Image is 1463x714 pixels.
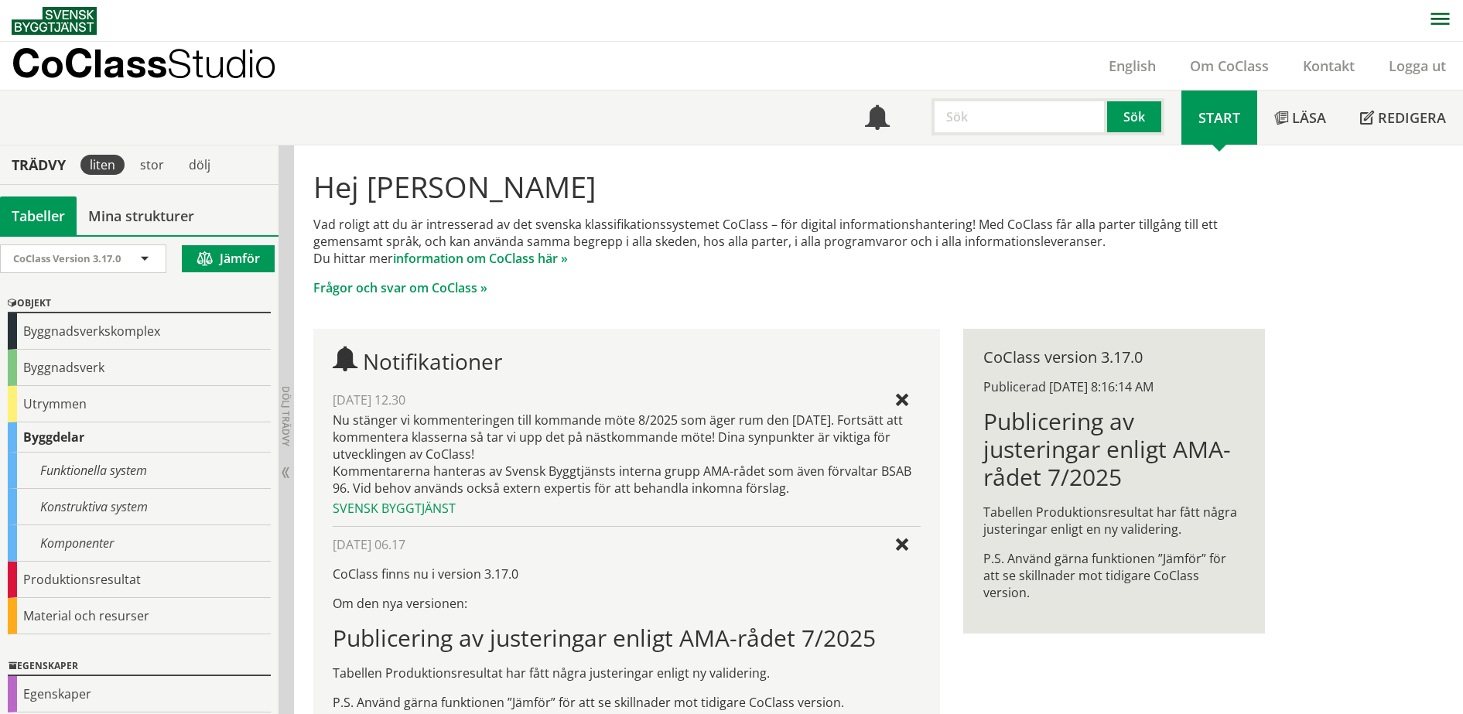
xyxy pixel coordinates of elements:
[333,500,920,517] div: Svensk Byggtjänst
[333,694,920,711] p: P.S. Använd gärna funktionen ”Jämför” för att se skillnader mot tidigare CoClass version.
[8,489,271,525] div: Konstruktiva system
[131,155,173,175] div: stor
[313,216,1264,267] p: Vad roligt att du är intresserad av det svenska klassifikationssystemet CoClass – för digital inf...
[983,550,1244,601] p: P.S. Använd gärna funktionen ”Jämför” för att se skillnader mot tidigare CoClass version.
[1292,108,1326,127] span: Läsa
[983,504,1244,538] p: Tabellen Produktionsresultat har fått några justeringar enligt en ny validering.
[8,562,271,598] div: Produktionsresultat
[8,422,271,453] div: Byggdelar
[333,624,920,652] h1: Publicering av justeringar enligt AMA-rådet 7/2025
[931,98,1107,135] input: Sök
[77,196,206,235] a: Mina strukturer
[8,350,271,386] div: Byggnadsverk
[313,169,1264,203] h1: Hej [PERSON_NAME]
[80,155,125,175] div: liten
[8,676,271,712] div: Egenskaper
[983,378,1244,395] div: Publicerad [DATE] 8:16:14 AM
[1378,108,1446,127] span: Redigera
[333,412,920,497] div: Nu stänger vi kommenteringen till kommande möte 8/2025 som äger rum den [DATE]. Fortsätt att komm...
[333,391,405,408] span: [DATE] 12.30
[1257,91,1343,145] a: Läsa
[167,40,276,86] span: Studio
[8,658,271,676] div: Egenskaper
[279,386,292,446] span: Dölj trädvy
[8,313,271,350] div: Byggnadsverkskomplex
[313,279,487,296] a: Frågor och svar om CoClass »
[1181,91,1257,145] a: Start
[1107,98,1164,135] button: Sök
[1198,108,1240,127] span: Start
[865,107,890,132] span: Notifikationer
[179,155,220,175] div: dölj
[1343,91,1463,145] a: Redigera
[983,408,1244,491] h1: Publicering av justeringar enligt AMA-rådet 7/2025
[333,595,920,612] p: Om den nya versionen:
[13,251,121,265] span: CoClass Version 3.17.0
[1092,56,1173,75] a: English
[8,525,271,562] div: Komponenter
[363,347,502,376] span: Notifikationer
[8,453,271,489] div: Funktionella system
[333,565,920,582] p: CoClass finns nu i version 3.17.0
[8,598,271,634] div: Material och resurser
[1286,56,1372,75] a: Kontakt
[12,42,309,90] a: CoClassStudio
[8,386,271,422] div: Utrymmen
[393,250,568,267] a: information om CoClass här »
[12,7,97,35] img: Svensk Byggtjänst
[333,536,405,553] span: [DATE] 06.17
[333,664,920,682] p: Tabellen Produktionsresultat har fått några justeringar enligt ny validering.
[1173,56,1286,75] a: Om CoClass
[3,156,74,173] div: Trädvy
[182,245,275,272] button: Jämför
[983,349,1244,366] div: CoClass version 3.17.0
[8,295,271,313] div: Objekt
[1372,56,1463,75] a: Logga ut
[12,54,276,72] p: CoClass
